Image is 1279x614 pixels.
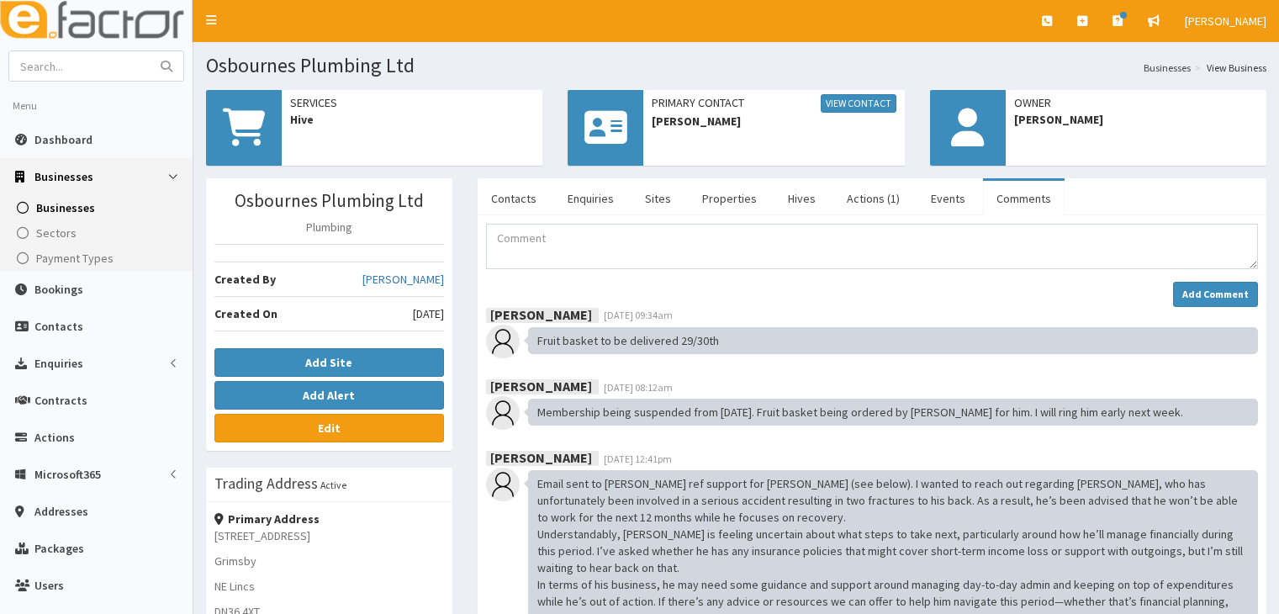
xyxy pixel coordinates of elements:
[214,191,444,210] h3: Osbournes Plumbing Ltd
[214,272,276,287] b: Created By
[214,527,444,544] p: [STREET_ADDRESS]
[528,399,1258,426] div: Membership being suspended from [DATE]. Fruit basket being ordered by [PERSON_NAME] for him. I wi...
[1182,288,1249,300] strong: Add Comment
[34,430,75,445] span: Actions
[833,181,913,216] a: Actions (1)
[34,356,83,371] span: Enquiries
[1173,282,1258,307] button: Add Comment
[632,181,684,216] a: Sites
[983,181,1065,216] a: Comments
[413,305,444,322] span: [DATE]
[9,51,151,81] input: Search...
[36,200,95,215] span: Businesses
[36,225,77,241] span: Sectors
[1191,61,1266,75] li: View Business
[917,181,979,216] a: Events
[554,181,627,216] a: Enquiries
[528,327,1258,354] div: Fruit basket to be delivered 29/30th
[214,578,444,595] p: NE Lincs
[821,94,896,113] a: View Contact
[34,169,93,184] span: Businesses
[4,246,193,271] a: Payment Types
[34,541,84,556] span: Packages
[652,94,896,113] span: Primary Contact
[34,504,88,519] span: Addresses
[214,553,444,569] p: Grimsby
[290,94,534,111] span: Services
[490,449,592,466] b: [PERSON_NAME]
[36,251,114,266] span: Payment Types
[34,319,83,334] span: Contacts
[34,393,87,408] span: Contracts
[1014,94,1258,111] span: Owner
[486,224,1258,269] textarea: Comment
[320,479,346,491] small: Active
[490,378,592,394] b: [PERSON_NAME]
[4,220,193,246] a: Sectors
[214,511,320,527] strong: Primary Address
[318,421,341,436] b: Edit
[206,55,1266,77] h1: Osbournes Plumbing Ltd
[689,181,770,216] a: Properties
[1144,61,1191,75] a: Businesses
[303,388,355,403] b: Add Alert
[34,578,64,593] span: Users
[34,282,83,297] span: Bookings
[4,195,193,220] a: Businesses
[1185,13,1266,29] span: [PERSON_NAME]
[214,219,444,236] p: Plumbing
[774,181,829,216] a: Hives
[214,414,444,442] a: Edit
[1014,111,1258,128] span: [PERSON_NAME]
[305,355,352,370] b: Add Site
[290,111,534,128] span: Hive
[214,306,277,321] b: Created On
[214,381,444,410] button: Add Alert
[604,309,673,321] span: [DATE] 09:34am
[362,271,444,288] a: [PERSON_NAME]
[604,453,672,465] span: [DATE] 12:41pm
[490,305,592,322] b: [PERSON_NAME]
[214,476,318,491] h3: Trading Address
[34,467,101,482] span: Microsoft365
[478,181,550,216] a: Contacts
[604,381,673,394] span: [DATE] 08:12am
[652,113,896,130] span: [PERSON_NAME]
[34,132,92,147] span: Dashboard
